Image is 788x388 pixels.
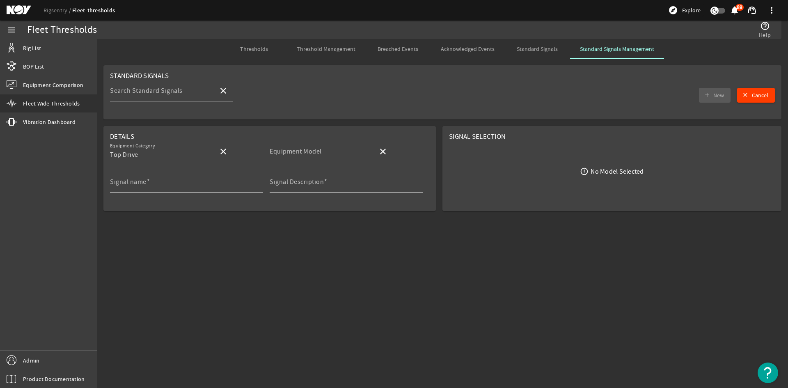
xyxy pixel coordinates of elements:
[110,132,134,141] span: Details
[44,7,72,14] a: Rigsentry
[762,0,781,20] button: more_vert
[449,132,506,141] span: Signal Selection
[730,6,739,15] button: 89
[240,46,268,52] span: Thresholds
[7,117,16,127] mat-icon: vibration
[23,44,41,52] span: Rig List
[378,147,388,156] mat-icon: close
[759,31,771,39] span: Help
[218,86,228,96] mat-icon: close
[747,5,757,15] mat-icon: support_agent
[270,147,322,156] mat-label: Equipment Model
[7,25,16,35] mat-icon: menu
[72,7,115,14] a: Fleet-thresholds
[760,21,770,31] mat-icon: help_outline
[580,167,589,176] mat-icon: error_outline
[665,4,704,17] button: Explore
[27,26,97,34] div: Fleet Thresholds
[23,356,39,365] span: Admin
[517,46,558,52] span: Standard Signals
[378,46,418,52] span: Breached Events
[591,168,644,176] div: No Model Selected
[110,87,183,95] mat-label: Search Standard Signals
[23,99,80,108] span: Fleet Wide Thresholds
[580,46,654,52] span: Standard Signals Management
[752,91,768,99] span: Cancel
[441,46,495,52] span: Acknowledged Events
[23,62,44,71] span: BOP List
[110,150,212,160] input: Search
[737,88,775,103] button: Cancel
[23,375,85,383] span: Product Documentation
[682,6,701,14] span: Explore
[23,81,83,89] span: Equipment Comparison
[110,143,155,149] mat-label: Equipment Category
[110,178,147,186] mat-label: Signal name
[218,147,228,156] mat-icon: close
[270,178,324,186] mat-label: Signal Description
[668,5,678,15] mat-icon: explore
[758,363,778,383] button: Open Resource Center
[297,46,355,52] span: Threshold Management
[110,71,169,80] span: Standard Signals
[730,5,740,15] mat-icon: notifications
[23,118,76,126] span: Vibration Dashboard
